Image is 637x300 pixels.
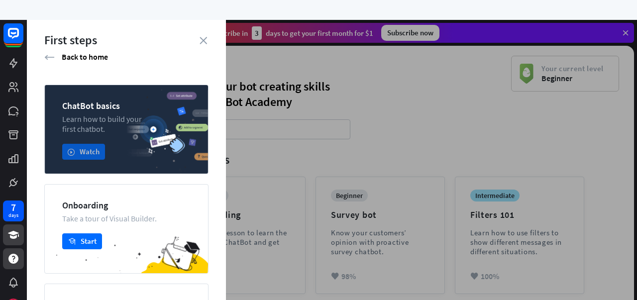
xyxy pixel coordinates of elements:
[68,238,76,245] i: academy
[62,233,102,249] button: academyStart
[62,114,191,134] div: Learn how to build your first chatbot.
[200,37,207,44] i: close
[44,52,55,62] i: arrow_left
[62,144,105,160] button: playWatch
[8,212,18,219] div: days
[62,213,191,223] div: Take a tour of Visual Builder.
[8,4,38,34] button: Open LiveChat chat widget
[3,200,24,221] a: 7 days
[68,148,75,156] i: play
[62,100,191,111] div: ChatBot basics
[44,32,209,48] div: First steps
[62,52,108,62] span: Back to home
[11,203,16,212] div: 7
[62,200,191,211] div: Onboarding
